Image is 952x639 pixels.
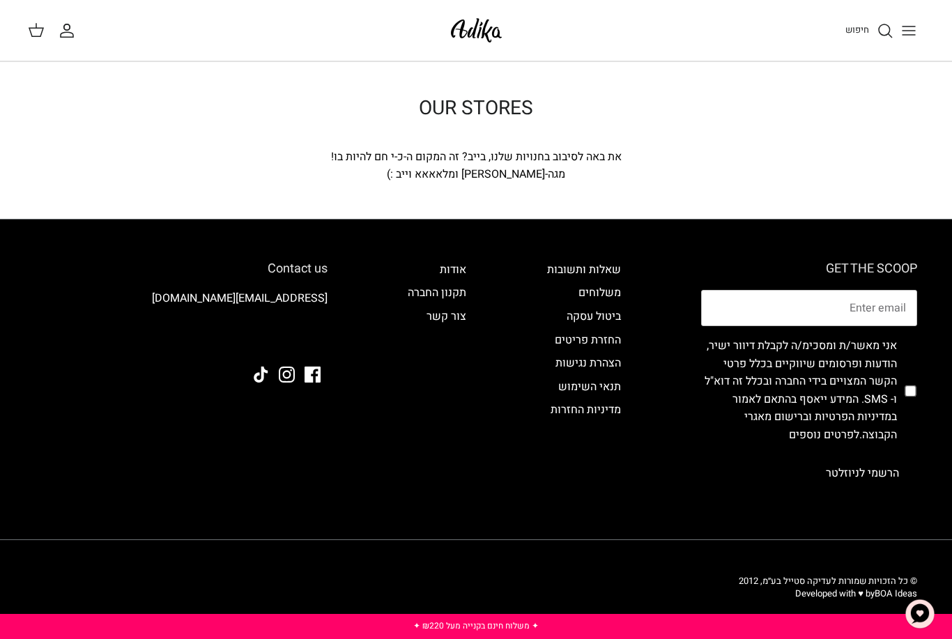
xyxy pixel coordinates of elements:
[152,290,328,307] a: [EMAIL_ADDRESS][DOMAIN_NAME]
[408,284,466,301] a: תקנון החברה
[558,378,621,395] a: תנאי השימוש
[253,367,269,383] a: Tiktok
[225,97,727,121] h1: OUR STORES
[899,593,941,635] button: צ'אט
[413,619,539,632] a: ✦ משלוח חינם בקנייה מעל ₪220 ✦
[739,587,917,600] p: Developed with ♥ by
[225,166,727,184] div: מגה-[PERSON_NAME] ומלאאאא וייב :)
[567,308,621,325] a: ביטול עסקה
[701,337,897,445] label: אני מאשר/ת ומסכימ/ה לקבלת דיוור ישיר, הודעות ופרסומים שיווקיים בכלל פרטי הקשר המצויים בידי החברה ...
[555,355,621,371] a: הצהרת נגישות
[225,148,727,167] div: את באה לסיבוב בחנויות שלנו, בייב? זה המקום ה-כ-י חם להיות בו!
[845,23,869,36] span: חיפוש
[394,261,480,491] div: Secondary navigation
[845,22,893,39] a: חיפוש
[35,261,328,277] h6: Contact us
[305,367,321,383] a: Facebook
[533,261,635,491] div: Secondary navigation
[701,290,917,326] input: Email
[701,261,917,277] h6: GET THE SCOOP
[59,22,81,39] a: החשבון שלי
[875,587,917,600] a: BOA Ideas
[739,574,917,587] span: © כל הזכויות שמורות לעדיקה סטייל בע״מ, 2012
[440,261,466,278] a: אודות
[427,308,466,325] a: צור קשר
[289,329,328,347] img: Adika IL
[547,261,621,278] a: שאלות ותשובות
[551,401,621,418] a: מדיניות החזרות
[789,426,859,443] a: לפרטים נוספים
[279,367,295,383] a: Instagram
[578,284,621,301] a: משלוחים
[808,456,917,491] button: הרשמי לניוזלטר
[893,15,924,46] button: Toggle menu
[447,14,506,47] img: Adika IL
[555,332,621,348] a: החזרת פריטים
